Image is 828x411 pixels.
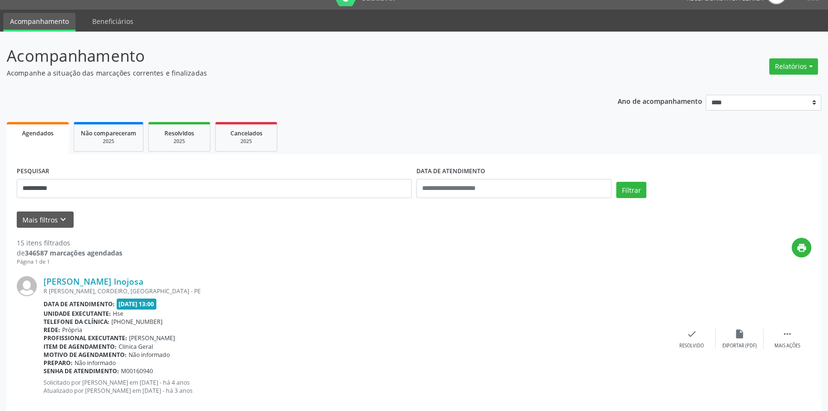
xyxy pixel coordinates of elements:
[44,276,143,287] a: [PERSON_NAME] Inojosa
[3,13,76,32] a: Acompanhamento
[17,164,49,179] label: PESQUISAR
[155,138,203,145] div: 2025
[81,138,136,145] div: 2025
[44,351,127,359] b: Motivo de agendamento:
[44,326,60,334] b: Rede:
[7,44,577,68] p: Acompanhamento
[119,343,153,351] span: Clinica Geral
[44,318,109,326] b: Telefone da clínica:
[774,343,800,349] div: Mais ações
[17,276,37,296] img: img
[792,238,811,257] button: print
[58,214,68,225] i: keyboard_arrow_down
[17,248,122,258] div: de
[416,164,485,179] label: DATA DE ATENDIMENTO
[129,351,170,359] span: Não informado
[17,258,122,266] div: Página 1 de 1
[22,129,54,137] span: Agendados
[686,329,697,339] i: check
[230,129,262,137] span: Cancelados
[86,13,140,30] a: Beneficiários
[44,343,117,351] b: Item de agendamento:
[62,326,82,334] span: Própria
[222,138,270,145] div: 2025
[44,287,668,295] div: R [PERSON_NAME], CORDEIRO, [GEOGRAPHIC_DATA] - PE
[25,248,122,257] strong: 346587 marcações agendadas
[117,299,157,310] span: [DATE] 13:00
[164,129,194,137] span: Resolvidos
[44,334,127,342] b: Profissional executante:
[616,182,646,198] button: Filtrar
[734,329,745,339] i: insert_drive_file
[121,367,153,375] span: M00160940
[769,58,818,75] button: Relatórios
[44,300,115,308] b: Data de atendimento:
[129,334,175,342] span: [PERSON_NAME]
[111,318,163,326] span: [PHONE_NUMBER]
[75,359,116,367] span: Não informado
[17,238,122,248] div: 15 itens filtrados
[796,243,807,253] i: print
[782,329,793,339] i: 
[7,68,577,78] p: Acompanhe a situação das marcações correntes e finalizadas
[679,343,704,349] div: Resolvido
[81,129,136,137] span: Não compareceram
[44,359,73,367] b: Preparo:
[17,211,74,228] button: Mais filtroskeyboard_arrow_down
[44,378,668,395] p: Solicitado por [PERSON_NAME] em [DATE] - há 4 anos Atualizado por [PERSON_NAME] em [DATE] - há 3 ...
[722,343,757,349] div: Exportar (PDF)
[44,367,119,375] b: Senha de atendimento:
[618,95,702,107] p: Ano de acompanhamento
[44,310,111,318] b: Unidade executante:
[113,310,123,318] span: Hse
